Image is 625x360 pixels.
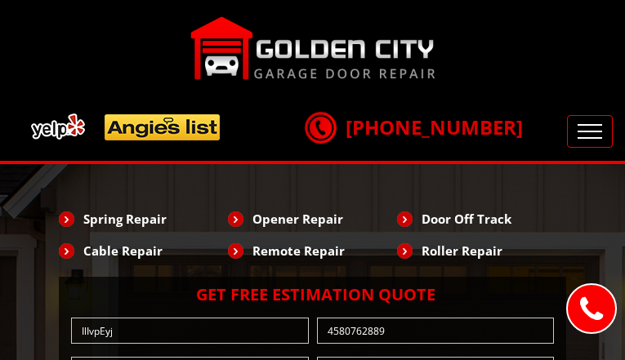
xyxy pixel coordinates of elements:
[228,205,397,233] li: Opener Repair
[67,285,558,304] h2: Get Free Estimation Quote
[190,16,435,80] img: Golden-City.png
[397,205,566,233] li: Door Off Track
[305,113,523,140] a: [PHONE_NUMBER]
[25,107,227,147] img: add.png
[567,115,613,148] button: Toggle navigation
[317,318,555,344] input: Phone
[59,205,228,233] li: Spring Repair
[397,237,566,264] li: Roller Repair
[71,318,309,344] input: Name
[228,237,397,264] li: Remote Repair
[300,107,341,148] img: call.png
[59,237,228,264] li: Cable Repair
